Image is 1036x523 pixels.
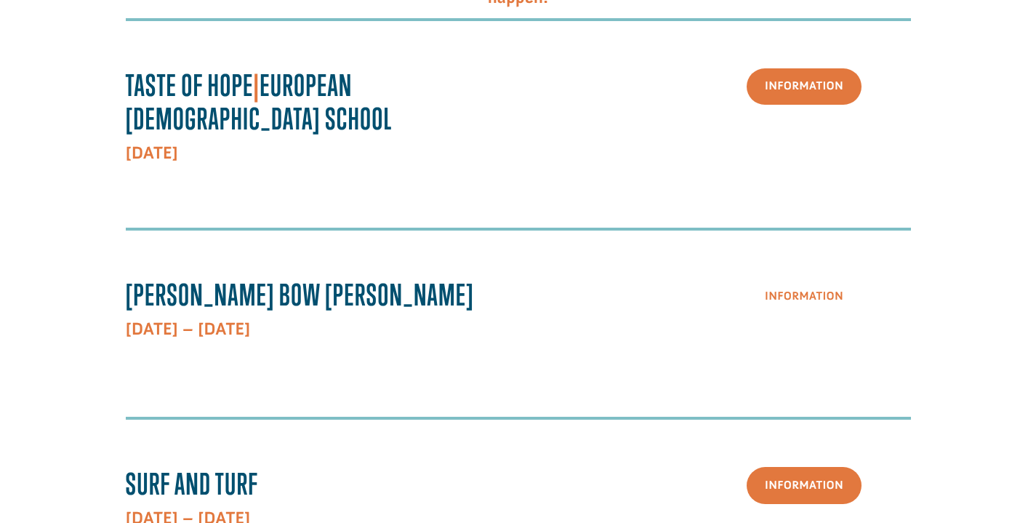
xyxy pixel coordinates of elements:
a: Information [747,467,862,504]
span: [GEOGRAPHIC_DATA] , [GEOGRAPHIC_DATA] [39,45,200,55]
img: US.png [26,45,36,55]
a: Information [747,278,862,315]
strong: Taste Of Hope European [DEMOGRAPHIC_DATA] School [126,68,393,137]
span: [PERSON_NAME] Bow [PERSON_NAME] [126,277,475,312]
div: [PERSON_NAME] donated $50 [26,15,200,44]
a: Information [747,68,862,105]
strong: [DATE] [126,143,178,164]
span: | [254,68,260,103]
img: emoji grinningFace [26,31,38,42]
strong: [DATE] – [DATE] [126,319,251,340]
h3: Surf and Turf [126,467,497,508]
button: Donate [206,23,270,49]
